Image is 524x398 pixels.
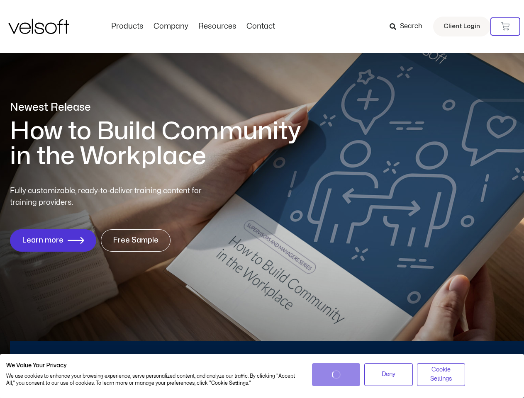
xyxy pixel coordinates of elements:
button: Accept all cookies [312,363,361,386]
span: Client Login [444,21,480,32]
a: ProductsMenu Toggle [106,22,149,31]
h2: We Value Your Privacy [6,362,300,369]
a: CompanyMenu Toggle [149,22,193,31]
a: Search [390,19,428,34]
a: ContactMenu Toggle [241,22,280,31]
span: Deny [382,370,395,379]
h1: How to Build Community in the Workplace [10,119,313,169]
span: Cookie Settings [422,365,460,384]
button: Adjust cookie preferences [417,363,466,386]
span: Free Sample [113,236,158,245]
p: Fully customizable, ready-to-deliver training content for training providers. [10,185,217,209]
span: Learn more [22,236,63,245]
a: Client Login [433,17,490,36]
a: Free Sample [101,229,171,252]
a: Learn more [10,229,96,252]
a: ResourcesMenu Toggle [193,22,241,31]
img: Velsoft Training Materials [8,19,69,34]
nav: Menu [106,22,280,31]
p: We use cookies to enhance your browsing experience, serve personalized content, and analyze our t... [6,373,300,387]
button: Deny all cookies [364,363,413,386]
p: Newest Release [10,100,313,115]
span: Search [400,21,422,32]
